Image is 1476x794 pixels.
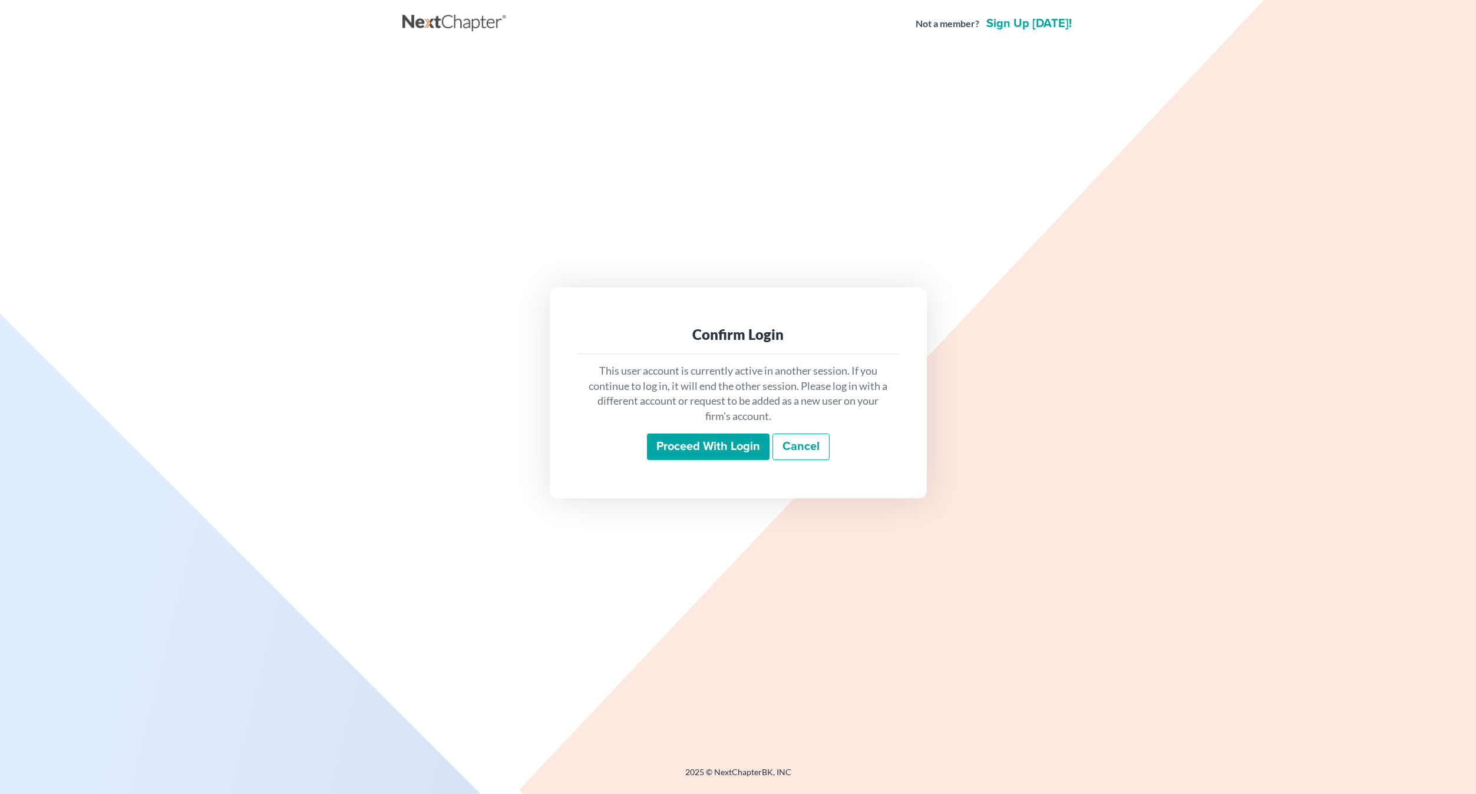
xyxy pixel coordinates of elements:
[587,325,889,344] div: Confirm Login
[916,17,979,31] strong: Not a member?
[984,18,1074,29] a: Sign up [DATE]!
[647,434,770,461] input: Proceed with login
[587,363,889,424] p: This user account is currently active in another session. If you continue to log in, it will end ...
[402,766,1074,788] div: 2025 © NextChapterBK, INC
[772,434,830,461] a: Cancel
